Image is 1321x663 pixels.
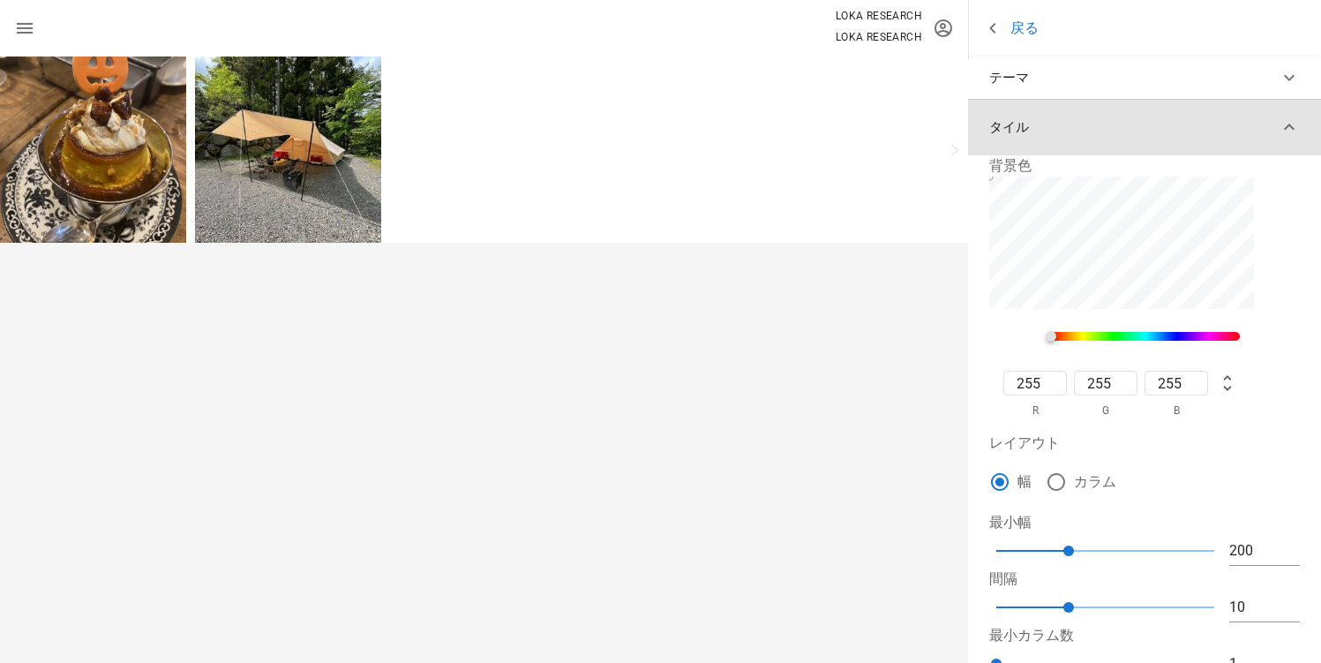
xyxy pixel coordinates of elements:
[989,627,1074,644] label: 最小カラム数
[836,7,922,25] p: LOKA RESEARCH
[1102,403,1109,418] span: G
[989,157,1032,174] label: 背景色
[836,28,922,46] p: LOKA RESEARCH
[989,434,1060,451] label: レイアウト
[989,514,1032,531] label: 最小幅
[989,570,1017,587] label: 間隔
[195,57,381,243] img: 189698227_1295920534173567_6164949115396111334_n.jpg
[1174,403,1180,418] span: B
[1017,473,1032,491] label: 幅
[1074,473,1116,491] label: カラム
[1032,403,1039,418] span: R
[968,57,1321,99] button: テーマ
[968,99,1321,155] button: タイル
[982,18,1039,40] a: 戻る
